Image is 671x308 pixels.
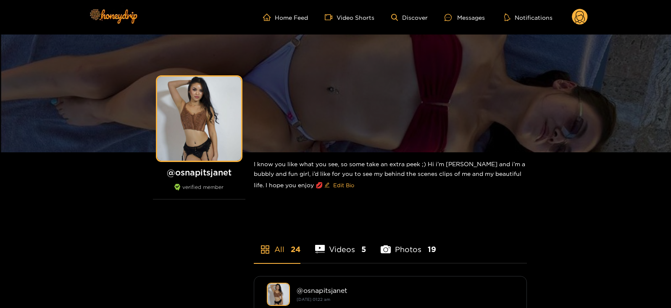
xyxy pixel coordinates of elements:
li: All [254,225,300,263]
div: verified member [153,184,245,199]
span: 5 [361,244,366,255]
span: home [263,13,275,21]
div: Messages [445,13,485,22]
span: 24 [291,244,300,255]
img: osnapitsjanet [267,283,290,306]
a: Home Feed [263,13,308,21]
li: Videos [315,225,366,263]
span: edit [324,182,330,189]
span: video-camera [325,13,337,21]
button: Notifications [502,13,555,21]
a: Discover [391,14,428,21]
small: [DATE] 01:22 am [297,297,330,302]
button: editEdit Bio [323,178,356,192]
div: I know you like what you see, so some take an extra peek ;) Hi i’m [PERSON_NAME] and i’m a bubbly... [254,152,527,199]
span: 19 [428,244,436,255]
h1: @ osnapitsjanet [153,167,245,178]
a: Video Shorts [325,13,374,21]
div: @ osnapitsjanet [297,287,514,294]
li: Photos [381,225,436,263]
span: appstore [260,244,270,255]
span: Edit Bio [333,181,354,189]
